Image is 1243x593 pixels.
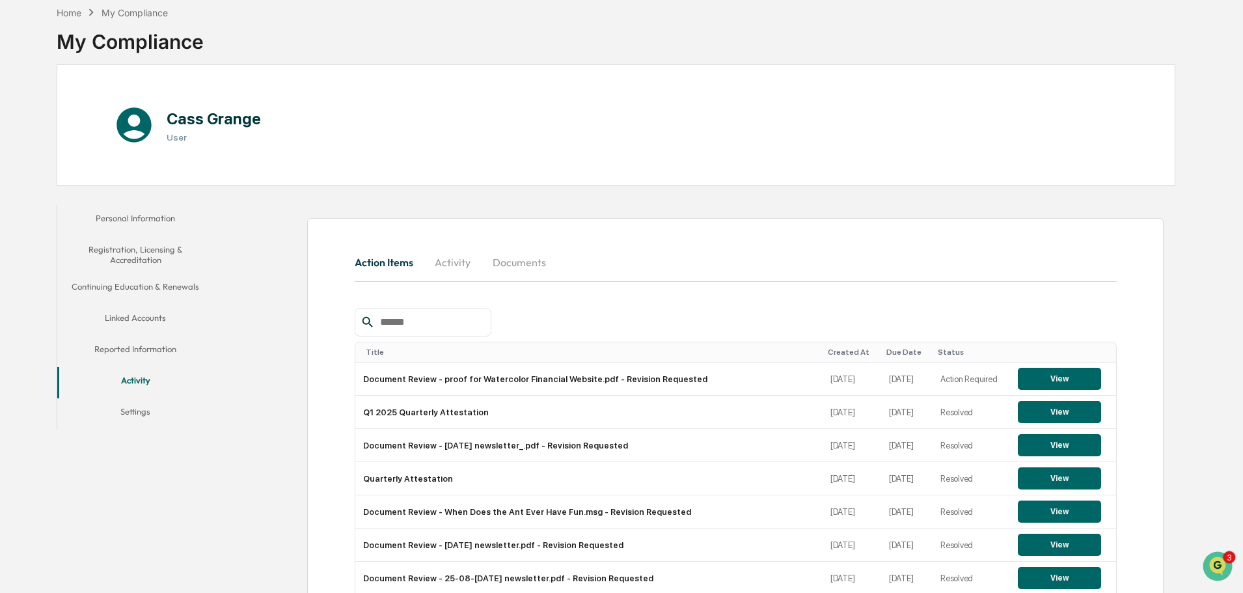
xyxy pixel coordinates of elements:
td: Resolved [933,529,1010,562]
button: View [1018,467,1101,490]
td: [DATE] [823,495,881,529]
a: View [1018,440,1101,450]
div: secondary tabs example [355,247,1117,278]
a: View [1018,473,1101,483]
a: View [1018,506,1101,516]
button: Documents [482,247,556,278]
button: Linked Accounts [57,305,213,336]
button: Registration, Licensing & Accreditation [57,236,213,273]
img: 8933085812038_c878075ebb4cc5468115_72.jpg [27,100,51,123]
td: [DATE] [881,363,933,396]
button: Start new chat [221,103,237,119]
td: Resolved [933,429,1010,462]
button: Action Items [355,247,424,278]
iframe: Open customer support [1201,550,1236,585]
div: Toggle SortBy [938,348,1005,357]
p: How can we help? [13,27,237,48]
td: [DATE] [823,529,881,562]
div: Toggle SortBy [366,348,817,357]
img: 1746055101610-c473b297-6a78-478c-a979-82029cc54cd1 [13,100,36,123]
td: [DATE] [823,363,881,396]
button: View [1018,434,1101,456]
div: 🔎 [13,292,23,303]
td: Quarterly Attestation [355,462,823,495]
a: 🗄️Attestations [89,261,167,284]
button: See all [202,142,237,158]
div: Home [57,7,81,18]
div: 🗄️ [94,268,105,278]
td: [DATE] [823,462,881,495]
a: 🔎Data Lookup [8,286,87,309]
span: Pylon [130,323,157,333]
span: Attestations [107,266,161,279]
span: [DATE] [115,212,142,223]
span: • [108,212,113,223]
span: Data Lookup [26,291,82,304]
div: We're available if you need us! [59,113,179,123]
td: Document Review - proof for Watercolor Financial Website.pdf - Revision Requested [355,363,823,396]
td: [DATE] [881,396,933,429]
button: Reported Information [57,336,213,367]
button: View [1018,368,1101,390]
span: [DATE] [115,177,142,187]
button: View [1018,567,1101,589]
a: View [1018,573,1101,583]
button: View [1018,501,1101,523]
img: 1746055101610-c473b297-6a78-478c-a979-82029cc54cd1 [26,178,36,188]
button: View [1018,401,1101,423]
td: Document Review - [DATE] newsletter_.pdf - Revision Requested [355,429,823,462]
div: secondary tabs example [57,205,213,430]
button: Personal Information [57,205,213,236]
img: 1746055101610-c473b297-6a78-478c-a979-82029cc54cd1 [26,213,36,223]
td: [DATE] [823,396,881,429]
td: Action Required [933,363,1010,396]
td: [DATE] [881,495,933,529]
img: Jack Rasmussen [13,165,34,186]
a: 🖐️Preclearance [8,261,89,284]
td: [DATE] [881,462,933,495]
td: Document Review - When Does the Ant Ever Have Fun.msg - Revision Requested [355,495,823,529]
td: Resolved [933,462,1010,495]
td: Resolved [933,495,1010,529]
td: [DATE] [823,429,881,462]
div: Toggle SortBy [828,348,876,357]
td: [DATE] [881,529,933,562]
button: Activity [424,247,482,278]
div: Start new chat [59,100,213,113]
div: Toggle SortBy [1020,348,1111,357]
div: My Compliance [102,7,168,18]
span: [PERSON_NAME] [40,177,105,187]
div: Past conversations [13,145,87,155]
div: My Compliance [57,20,204,53]
td: Document Review - [DATE] newsletter.pdf - Revision Requested [355,529,823,562]
td: Q1 2025 Quarterly Attestation [355,396,823,429]
a: View [1018,407,1101,417]
button: View [1018,534,1101,556]
button: Activity [57,367,213,398]
button: Continuing Education & Renewals [57,273,213,305]
td: [DATE] [881,429,933,462]
div: 🖐️ [13,268,23,278]
span: • [108,177,113,187]
span: Preclearance [26,266,84,279]
div: Toggle SortBy [886,348,927,357]
td: Resolved [933,396,1010,429]
span: [PERSON_NAME] [40,212,105,223]
button: Settings [57,398,213,430]
a: View [1018,540,1101,549]
a: Powered byPylon [92,322,157,333]
a: View [1018,374,1101,383]
h1: Cass Grange [167,109,261,128]
h3: User [167,132,261,143]
img: Jack Rasmussen [13,200,34,221]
